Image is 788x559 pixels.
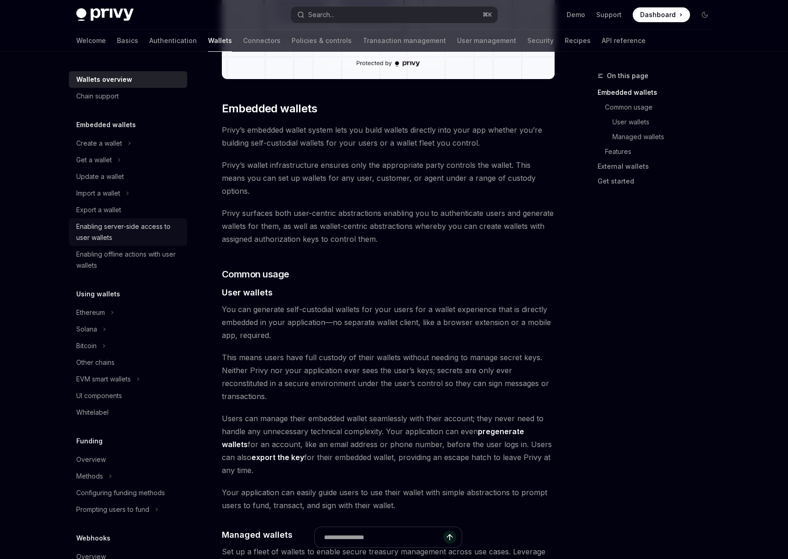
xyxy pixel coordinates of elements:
div: Prompting users to fund [76,504,149,515]
a: Chain support [69,88,187,104]
a: Other chains [69,354,187,371]
div: Search... [308,9,334,20]
span: User wallets [222,286,273,299]
div: UI components [76,390,122,401]
a: Support [596,10,622,19]
a: Enabling offline actions with user wallets [69,246,187,274]
a: Update a wallet [69,168,187,185]
button: Send message [443,531,456,544]
div: Export a wallet [76,204,121,215]
div: Create a wallet [76,138,122,149]
span: ⌘ K [483,11,492,18]
a: Dashboard [633,7,690,22]
div: Solana [76,324,97,335]
a: Common usage [605,100,720,115]
div: Whitelabel [76,407,109,418]
span: Your application can easily guide users to use their wallet with simple abstractions to prompt us... [222,486,555,512]
div: Get a wallet [76,154,112,166]
span: Dashboard [640,10,676,19]
a: Get started [598,174,720,189]
div: Bitcoin [76,340,97,351]
div: Configuring funding methods [76,487,165,498]
a: UI components [69,387,187,404]
a: Embedded wallets [598,85,720,100]
a: External wallets [598,159,720,174]
button: Search...⌘K [291,6,498,23]
a: Connectors [243,30,281,52]
a: Whitelabel [69,404,187,421]
a: Transaction management [363,30,446,52]
div: Other chains [76,357,115,368]
span: On this page [607,70,648,81]
h5: Webhooks [76,533,110,544]
span: Privy’s wallet infrastructure ensures only the appropriate party controls the wallet. This means ... [222,159,555,197]
h5: Using wallets [76,289,120,300]
a: Export a wallet [69,202,187,218]
div: Ethereum [76,307,105,318]
span: Embedded wallets [222,101,317,116]
a: Managed wallets [612,129,720,144]
a: Policies & controls [292,30,352,52]
div: Enabling server-side access to user wallets [76,221,182,243]
a: API reference [602,30,646,52]
img: dark logo [76,8,134,21]
span: Privy surfaces both user-centric abstractions enabling you to authenticate users and generate wal... [222,207,555,246]
a: Wallets [208,30,232,52]
a: Recipes [565,30,591,52]
span: Privy’s embedded wallet system lets you build wallets directly into your app whether you’re build... [222,123,555,149]
span: This means users have full custody of their wallets without needing to manage secret keys. Neithe... [222,351,555,403]
a: Basics [117,30,138,52]
a: Authentication [149,30,197,52]
div: Update a wallet [76,171,124,182]
div: Enabling offline actions with user wallets [76,249,182,271]
div: Chain support [76,91,119,102]
div: Wallets overview [76,74,132,85]
a: Enabling server-side access to user wallets [69,218,187,246]
h5: Funding [76,436,103,447]
span: You can generate self-custodial wallets for your users for a wallet experience that is directly e... [222,303,555,342]
a: User wallets [612,115,720,129]
a: Wallets overview [69,71,187,88]
div: Overview [76,454,106,465]
a: Welcome [76,30,106,52]
div: Import a wallet [76,188,120,199]
span: Common usage [222,268,289,281]
a: Demo [567,10,585,19]
a: export the key [251,453,304,462]
a: Configuring funding methods [69,485,187,501]
a: User management [457,30,516,52]
a: Security [527,30,554,52]
h5: Embedded wallets [76,119,136,130]
span: Users can manage their embedded wallet seamlessly with their account; they never need to handle a... [222,412,555,477]
a: Overview [69,451,187,468]
div: EVM smart wallets [76,374,131,385]
a: Features [605,144,720,159]
button: Toggle dark mode [697,7,712,22]
div: Methods [76,471,103,482]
